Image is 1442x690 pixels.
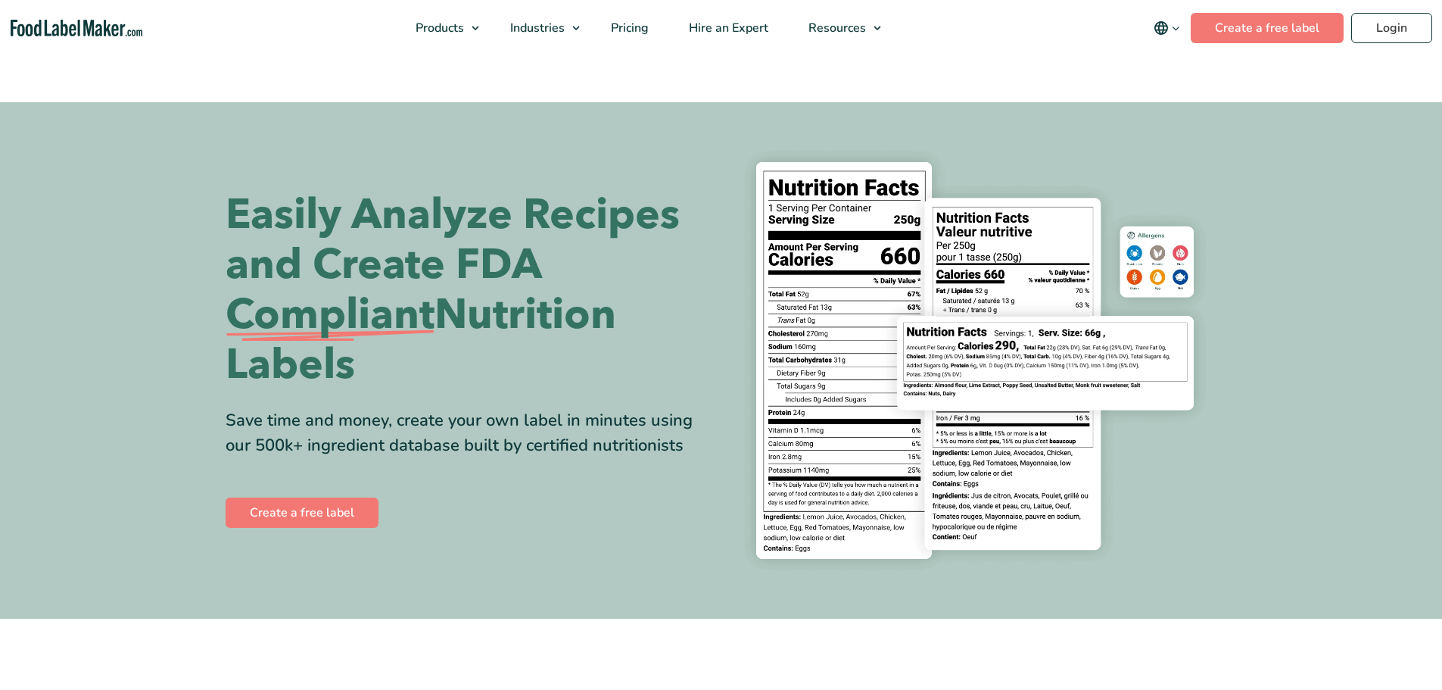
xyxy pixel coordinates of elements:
[226,290,434,340] span: Compliant
[1191,13,1344,43] a: Create a free label
[411,20,466,36] span: Products
[226,190,710,390] h1: Easily Analyze Recipes and Create FDA Nutrition Labels
[226,408,710,458] div: Save time and money, create your own label in minutes using our 500k+ ingredient database built b...
[804,20,867,36] span: Resources
[506,20,566,36] span: Industries
[1351,13,1432,43] a: Login
[684,20,770,36] span: Hire an Expert
[226,498,378,528] a: Create a free label
[606,20,650,36] span: Pricing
